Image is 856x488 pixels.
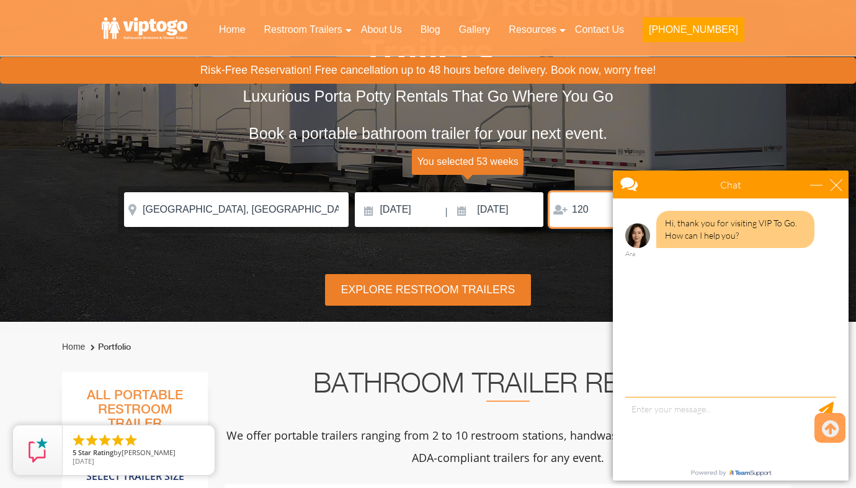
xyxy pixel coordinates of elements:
span: | [445,192,448,232]
li:  [110,433,125,448]
span: Book a portable bathroom trailer for your next event. [249,125,607,142]
p: We offer portable trailers ranging from 2 to 10 restroom stations, handwashing trailers, shower t... [225,424,791,469]
span: Luxurious Porta Potty Rentals That Go Where You Go [243,87,613,105]
a: Gallery [450,16,500,43]
span: 5 [73,448,76,457]
li:  [97,433,112,448]
a: Restroom Trailers [255,16,352,43]
li:  [84,433,99,448]
a: Home [210,16,255,43]
a: About Us [352,16,411,43]
input: Persons [550,192,641,227]
li:  [71,433,86,448]
a: Blog [411,16,450,43]
input: Delivery [355,192,444,227]
span: by [73,449,205,458]
span: [DATE] [73,456,94,466]
a: [PHONE_NUMBER] [633,16,754,50]
input: Where do you need your restroom? [124,192,349,227]
img: Review Rating [25,438,50,463]
li: Portfolio [87,340,131,355]
iframe: Live Chat Box [605,163,856,488]
a: Resources [499,16,565,43]
a: Contact Us [566,16,633,43]
input: Pickup [449,192,543,227]
h3: All Portable Restroom Trailer Stations [62,384,208,459]
a: Home [62,342,85,352]
span: Star Rating [78,448,114,457]
span: You selected 53 weeks [412,149,524,175]
div: Explore Restroom Trailers [325,274,530,306]
span: [PERSON_NAME] [122,448,176,457]
li:  [123,433,138,448]
h2: Bathroom Trailer Rentals [225,372,791,402]
button: [PHONE_NUMBER] [643,17,744,42]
